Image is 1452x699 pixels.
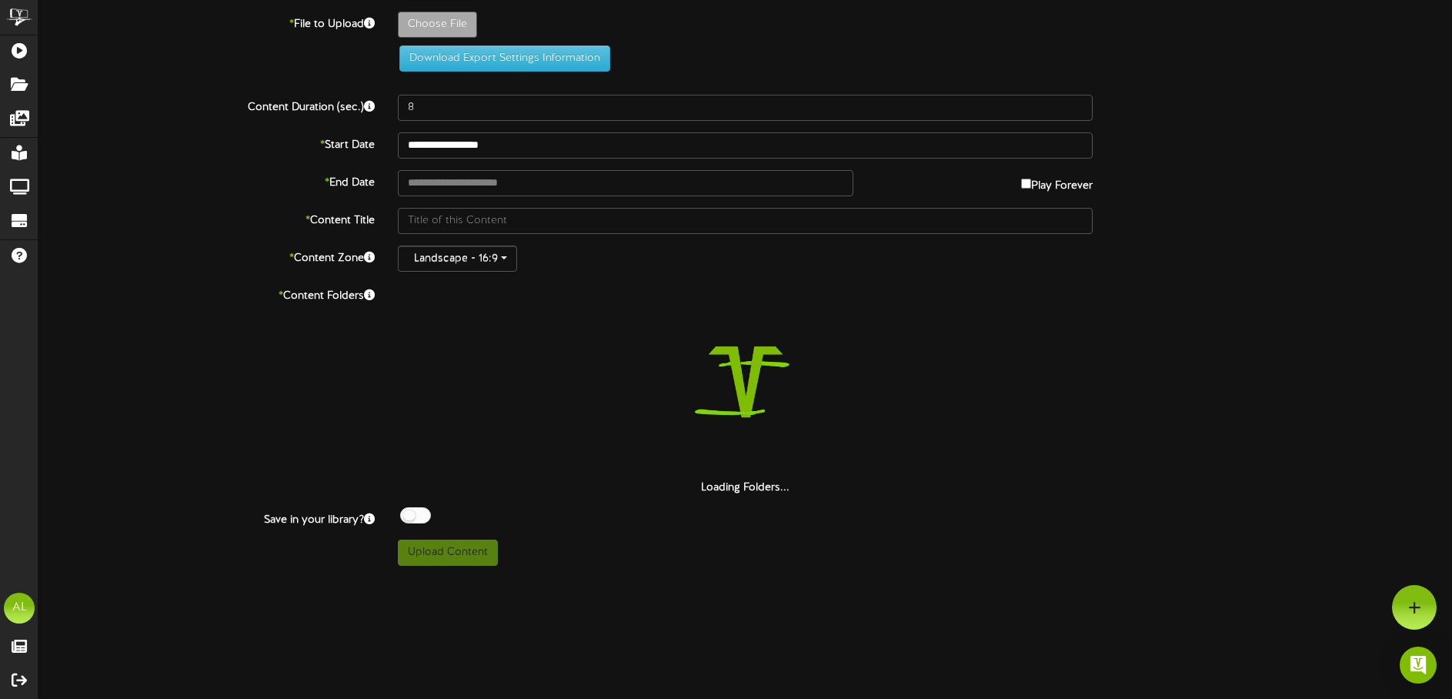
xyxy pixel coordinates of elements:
label: Content Folders [27,283,386,304]
label: Content Title [27,208,386,229]
label: Save in your library? [27,507,386,528]
strong: Loading Folders... [701,482,789,493]
label: Start Date [27,132,386,153]
a: Download Export Settings Information [392,52,610,64]
div: Open Intercom Messenger [1400,647,1437,684]
input: Title of this Content [398,208,1093,234]
label: Play Forever [1021,170,1093,194]
label: Content Duration (sec.) [27,95,386,115]
label: File to Upload [27,12,386,32]
button: Download Export Settings Information [399,45,610,72]
div: AL [4,593,35,624]
button: Landscape - 16:9 [398,246,517,272]
img: loading-spinner-5.png [647,283,844,480]
label: End Date [27,170,386,191]
label: Content Zone [27,246,386,266]
button: Upload Content [398,540,498,566]
input: Play Forever [1021,179,1031,189]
